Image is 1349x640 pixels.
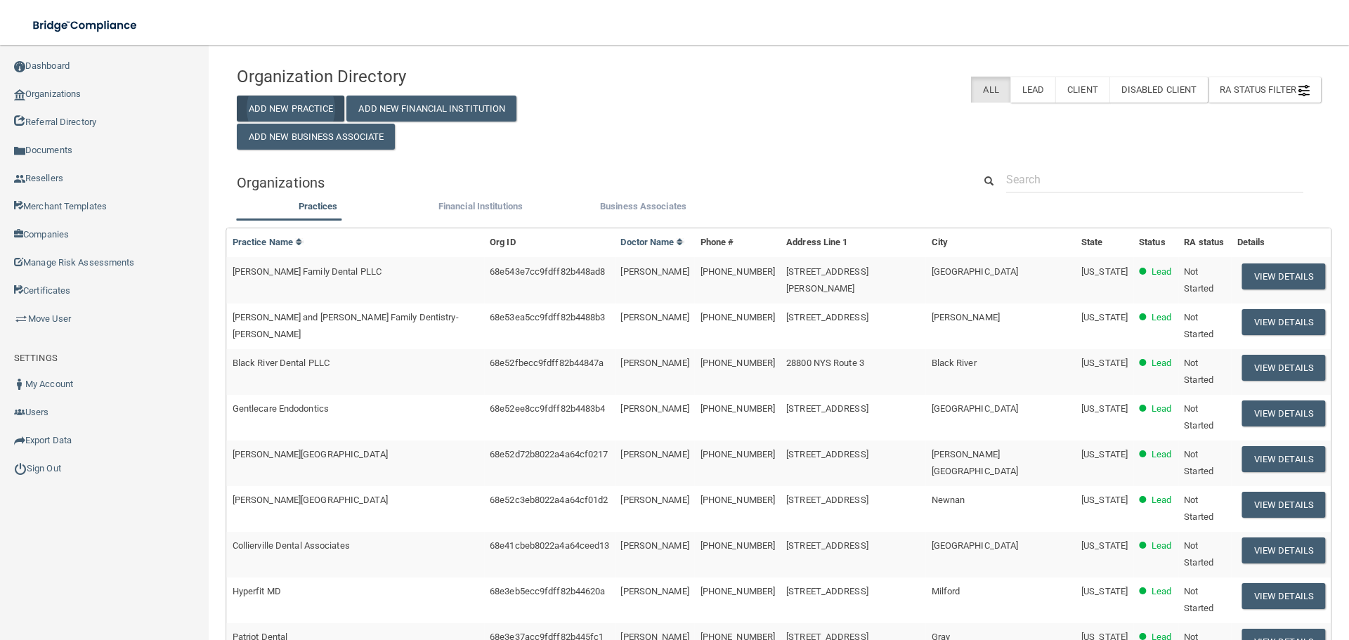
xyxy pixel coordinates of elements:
[1242,537,1325,563] button: View Details
[620,312,689,322] span: [PERSON_NAME]
[1178,228,1231,257] th: RA status
[1242,309,1325,335] button: View Details
[299,201,338,211] span: Practices
[233,540,350,551] span: Collierville Dental Associates
[490,449,608,459] span: 68e52d72b8022a4a64cf0217
[1081,449,1128,459] span: [US_STATE]
[932,312,1000,322] span: [PERSON_NAME]
[1184,449,1213,476] span: Not Started
[620,266,689,277] span: [PERSON_NAME]
[1081,403,1128,414] span: [US_STATE]
[1152,537,1171,554] p: Lead
[1081,312,1128,322] span: [US_STATE]
[1184,586,1213,613] span: Not Started
[1055,77,1109,103] label: Client
[406,198,554,215] label: Financial Institutions
[1184,403,1213,431] span: Not Started
[1242,492,1325,518] button: View Details
[233,237,303,247] a: Practice Name
[14,462,27,475] img: ic_power_dark.7ecde6b1.png
[490,312,605,322] span: 68e53ea5cc9fdff82b4488b3
[14,312,28,326] img: briefcase.64adab9b.png
[786,586,868,596] span: [STREET_ADDRESS]
[233,449,388,459] span: [PERSON_NAME][GEOGRAPHIC_DATA]
[700,540,775,551] span: [PHONE_NUMBER]
[21,11,150,40] img: bridge_compliance_login_screen.278c3ca4.svg
[620,403,689,414] span: [PERSON_NAME]
[237,67,584,86] h4: Organization Directory
[233,266,382,277] span: [PERSON_NAME] Family Dental PLLC
[233,586,281,596] span: Hyperfit MD
[233,358,330,368] span: Black River Dental PLLC
[932,403,1019,414] span: [GEOGRAPHIC_DATA]
[237,96,345,122] button: Add New Practice
[490,586,605,596] span: 68e3eb5ecc9fdff82b44620a
[14,145,25,157] img: icon-documents.8dae5593.png
[1152,355,1171,372] p: Lead
[786,495,868,505] span: [STREET_ADDRESS]
[700,495,775,505] span: [PHONE_NUMBER]
[438,201,523,211] span: Financial Institutions
[1184,495,1213,522] span: Not Started
[1184,266,1213,294] span: Not Started
[786,358,864,368] span: 28800 NYS Route 3
[490,266,605,277] span: 68e543e7cc9fdff82b448ad8
[14,174,25,185] img: ic_reseller.de258add.png
[620,586,689,596] span: [PERSON_NAME]
[1081,540,1128,551] span: [US_STATE]
[399,198,561,218] li: Financial Institutions
[1152,263,1171,280] p: Lead
[237,198,399,218] li: Practices
[1081,266,1128,277] span: [US_STATE]
[1081,358,1128,368] span: [US_STATE]
[1184,312,1213,339] span: Not Started
[620,449,689,459] span: [PERSON_NAME]
[1242,583,1325,609] button: View Details
[1242,263,1325,289] button: View Details
[695,228,781,257] th: Phone #
[484,228,615,257] th: Org ID
[562,198,724,218] li: Business Associate
[1152,583,1171,600] p: Lead
[346,96,516,122] button: Add New Financial Institution
[1133,228,1178,257] th: Status
[1152,309,1171,326] p: Lead
[786,312,868,322] span: [STREET_ADDRESS]
[233,403,329,414] span: Gentlecare Endodontics
[1010,77,1055,103] label: Lead
[244,198,392,215] label: Practices
[620,540,689,551] span: [PERSON_NAME]
[786,449,868,459] span: [STREET_ADDRESS]
[786,403,868,414] span: [STREET_ADDRESS]
[700,586,775,596] span: [PHONE_NUMBER]
[14,379,25,390] img: ic_user_dark.df1a06c3.png
[233,312,459,339] span: [PERSON_NAME] and [PERSON_NAME] Family Dentistry- [PERSON_NAME]
[1184,540,1213,568] span: Not Started
[1006,166,1303,192] input: Search
[14,435,25,446] img: icon-export.b9366987.png
[1184,358,1213,385] span: Not Started
[14,61,25,72] img: ic_dashboard_dark.d01f4a41.png
[1109,77,1208,103] label: Disabled Client
[1081,586,1128,596] span: [US_STATE]
[700,403,775,414] span: [PHONE_NUMBER]
[1076,228,1133,257] th: State
[233,495,388,505] span: [PERSON_NAME][GEOGRAPHIC_DATA]
[700,312,775,322] span: [PHONE_NUMBER]
[490,495,608,505] span: 68e52c3eb8022a4a64cf01d2
[1081,495,1128,505] span: [US_STATE]
[700,449,775,459] span: [PHONE_NUMBER]
[490,358,604,368] span: 68e52fbecc9fdff82b44847a
[1152,492,1171,509] p: Lead
[620,495,689,505] span: [PERSON_NAME]
[1242,446,1325,472] button: View Details
[786,540,868,551] span: [STREET_ADDRESS]
[620,237,684,247] a: Doctor Name
[1220,84,1310,95] span: RA Status Filter
[1242,400,1325,426] button: View Details
[1152,400,1171,417] p: Lead
[786,266,868,294] span: [STREET_ADDRESS][PERSON_NAME]
[781,228,925,257] th: Address Line 1
[490,540,609,551] span: 68e41cbeb8022a4a64ceed13
[600,201,686,211] span: Business Associates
